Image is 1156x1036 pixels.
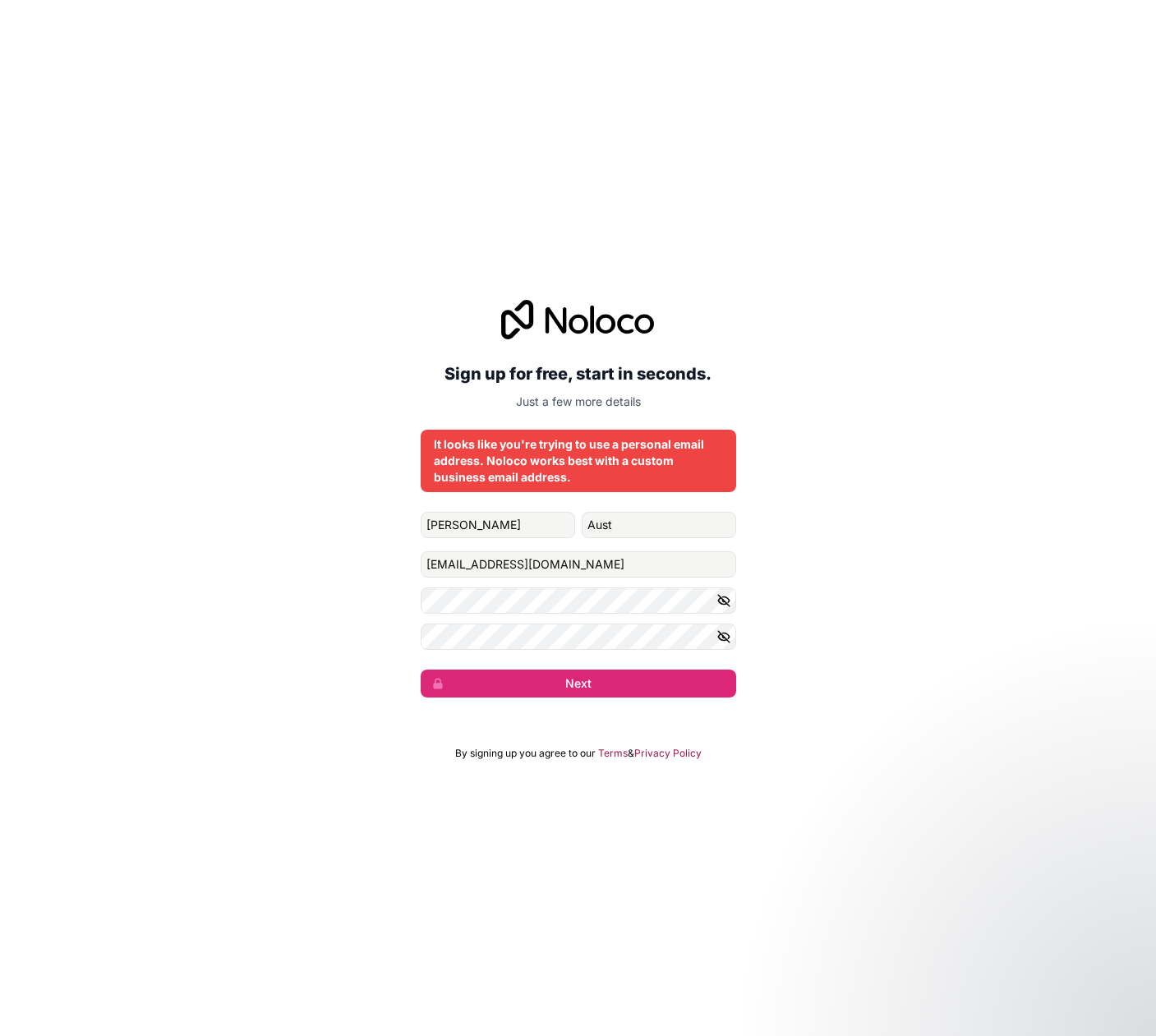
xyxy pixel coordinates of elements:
span: & [628,747,634,760]
span: By signing up you agree to our [455,747,596,760]
a: Privacy Policy [634,747,702,760]
input: Password [421,587,736,614]
a: Terms [598,747,628,760]
input: Email address [421,551,736,578]
div: It looks like you're trying to use a personal email address. Noloco works best with a custom busi... [434,436,723,486]
p: Just a few more details [421,394,736,410]
input: Confirm password [421,624,736,650]
h2: Sign up for free, start in seconds. [421,359,736,389]
button: Next [421,670,736,698]
input: family-name [582,512,736,538]
input: given-name [421,512,575,538]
